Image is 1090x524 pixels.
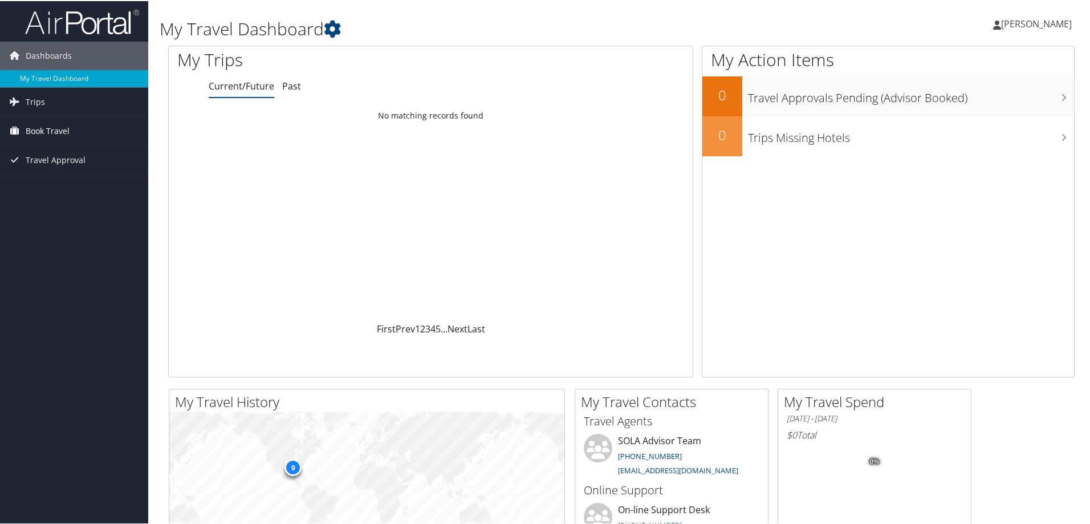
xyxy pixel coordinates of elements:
div: 9 [284,458,302,475]
h1: My Travel Dashboard [160,16,775,40]
h1: My Action Items [702,47,1074,71]
h1: My Trips [177,47,466,71]
img: airportal-logo.png [25,7,139,34]
a: Last [467,322,485,334]
a: Current/Future [209,79,274,91]
h2: My Travel Spend [784,391,971,411]
a: [PHONE_NUMBER] [618,450,682,460]
span: Travel Approval [26,145,86,173]
a: 4 [430,322,436,334]
a: Prev [396,322,415,334]
span: Dashboards [26,40,72,69]
a: Past [282,79,301,91]
a: 0Travel Approvals Pending (Advisor Booked) [702,75,1074,115]
h3: Online Support [584,481,759,497]
a: First [377,322,396,334]
h3: Travel Approvals Pending (Advisor Booked) [748,83,1074,105]
h2: 0 [702,124,742,144]
td: No matching records found [169,104,693,125]
span: $0 [787,428,797,440]
span: … [441,322,448,334]
h2: My Travel Contacts [581,391,768,411]
a: [EMAIL_ADDRESS][DOMAIN_NAME] [618,464,738,474]
a: 5 [436,322,441,334]
li: SOLA Advisor Team [578,433,765,480]
a: [PERSON_NAME] [993,6,1083,40]
h2: 0 [702,84,742,104]
h6: [DATE] - [DATE] [787,412,962,423]
span: Trips [26,87,45,115]
a: 3 [425,322,430,334]
h2: My Travel History [175,391,564,411]
a: Next [448,322,467,334]
a: 1 [415,322,420,334]
span: Book Travel [26,116,70,144]
h3: Trips Missing Hotels [748,123,1074,145]
span: [PERSON_NAME] [1001,17,1072,29]
h6: Total [787,428,962,440]
a: 2 [420,322,425,334]
a: 0Trips Missing Hotels [702,115,1074,155]
h3: Travel Agents [584,412,759,428]
tspan: 0% [870,457,879,464]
